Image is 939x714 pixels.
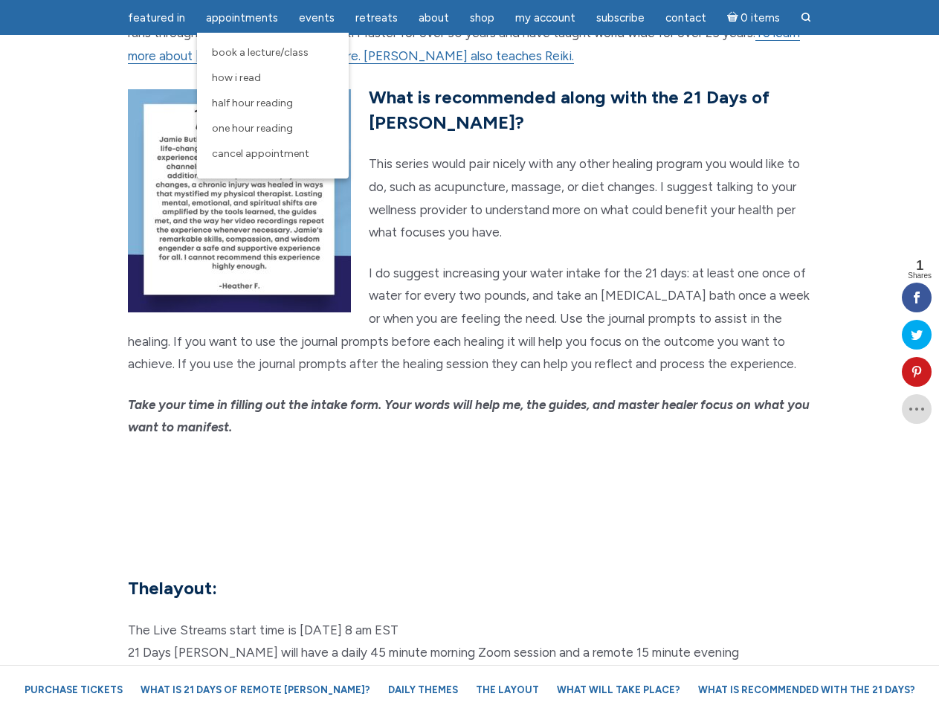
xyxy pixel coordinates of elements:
[204,65,341,91] a: How I Read
[128,577,217,599] strong: The layout:
[212,147,309,160] span: Cancel Appointment
[128,25,800,64] a: To learn more about [PERSON_NAME], click here. [PERSON_NAME] also teaches Reiki.
[419,11,449,25] span: About
[656,4,715,33] a: Contact
[470,11,494,25] span: Shop
[204,91,341,116] a: Half Hour Reading
[691,677,923,703] a: What is recommended with the 21 Days?
[346,4,407,33] a: Retreats
[381,677,465,703] a: Daily Themes
[204,40,341,65] a: Book a Lecture/Class
[133,677,378,703] a: What is 21 Days of Remote [PERSON_NAME]?
[549,677,688,703] a: What will take place?
[740,13,780,24] span: 0 items
[515,11,575,25] span: My Account
[718,2,790,33] a: Cart0 items
[128,397,810,435] em: Take your time in filling out the intake form. Your words will help me, the guides, and master he...
[128,11,185,25] span: featured in
[468,677,546,703] a: The Layout
[204,116,341,141] a: One Hour Reading
[727,11,741,25] i: Cart
[587,4,654,33] a: Subscribe
[299,11,335,25] span: Events
[908,272,932,280] span: Shares
[410,4,458,33] a: About
[212,71,261,84] span: How I Read
[596,11,645,25] span: Subscribe
[212,46,309,59] span: Book a Lecture/Class
[197,4,287,33] a: Appointments
[212,122,293,135] span: One Hour Reading
[506,4,584,33] a: My Account
[204,141,341,167] a: Cancel Appointment
[369,86,769,133] strong: What is recommended along with the 21 Days of [PERSON_NAME]?
[17,677,130,703] a: Purchase Tickets
[128,262,812,376] p: I do suggest increasing your water intake for the 21 days: at least one once of water for every t...
[212,97,293,109] span: Half Hour Reading
[119,4,194,33] a: featured in
[128,152,812,243] p: This series would pair nicely with any other healing program you would like to do, such as acupun...
[665,11,706,25] span: Contact
[206,11,278,25] span: Appointments
[290,4,343,33] a: Events
[461,4,503,33] a: Shop
[908,259,932,272] span: 1
[355,11,398,25] span: Retreats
